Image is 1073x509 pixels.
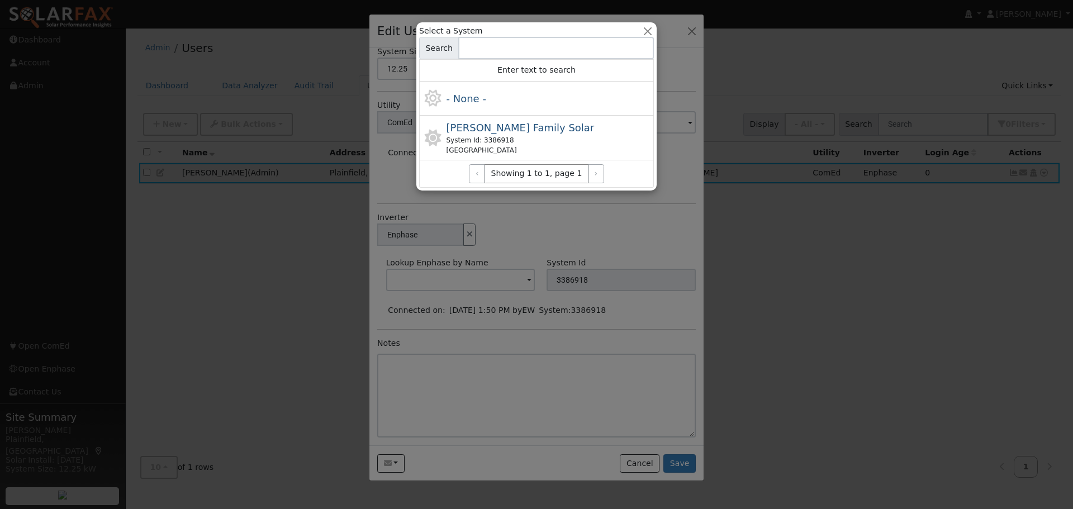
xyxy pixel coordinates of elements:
[447,122,595,134] span: [PERSON_NAME] Family Solar
[419,37,459,59] span: Search
[447,145,595,155] div: [GEOGRAPHIC_DATA]
[497,65,576,74] span: Enter text to search
[447,135,595,145] div: System Id: 3386918
[485,164,588,183] span: Showing 1 to 1, page 1
[447,93,486,104] span: - None -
